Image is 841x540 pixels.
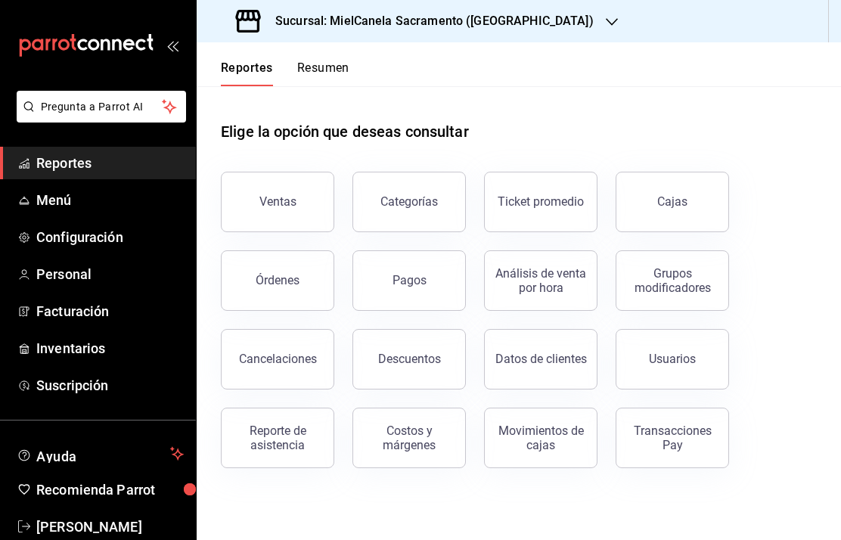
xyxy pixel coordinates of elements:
[263,12,594,30] h3: Sucursal: MielCanela Sacramento ([GEOGRAPHIC_DATA])
[484,329,597,389] button: Datos de clientes
[484,172,597,232] button: Ticket promedio
[380,194,438,209] div: Categorías
[36,264,184,284] span: Personal
[657,194,687,209] div: Cajas
[36,338,184,358] span: Inventarios
[494,266,588,295] div: Análisis de venta por hora
[36,375,184,396] span: Suscripción
[231,424,324,452] div: Reporte de asistencia
[36,517,184,537] span: [PERSON_NAME]
[239,352,317,366] div: Cancelaciones
[221,120,469,143] h1: Elige la opción que deseas consultar
[484,408,597,468] button: Movimientos de cajas
[221,250,334,311] button: Órdenes
[221,172,334,232] button: Ventas
[494,424,588,452] div: Movimientos de cajas
[36,153,184,173] span: Reportes
[36,190,184,210] span: Menú
[498,194,584,209] div: Ticket promedio
[36,479,184,500] span: Recomienda Parrot
[616,250,729,311] button: Grupos modificadores
[616,172,729,232] button: Cajas
[41,99,163,115] span: Pregunta a Parrot AI
[362,424,456,452] div: Costos y márgenes
[649,352,696,366] div: Usuarios
[495,352,587,366] div: Datos de clientes
[256,273,299,287] div: Órdenes
[221,329,334,389] button: Cancelaciones
[484,250,597,311] button: Análisis de venta por hora
[352,408,466,468] button: Costos y márgenes
[393,273,427,287] div: Pagos
[616,329,729,389] button: Usuarios
[36,227,184,247] span: Configuración
[297,61,349,86] button: Resumen
[625,424,719,452] div: Transacciones Pay
[221,408,334,468] button: Reporte de asistencia
[259,194,296,209] div: Ventas
[166,39,178,51] button: open_drawer_menu
[17,91,186,123] button: Pregunta a Parrot AI
[625,266,719,295] div: Grupos modificadores
[221,61,273,86] button: Reportes
[11,110,186,126] a: Pregunta a Parrot AI
[36,445,164,463] span: Ayuda
[352,329,466,389] button: Descuentos
[221,61,349,86] div: navigation tabs
[616,408,729,468] button: Transacciones Pay
[352,172,466,232] button: Categorías
[378,352,441,366] div: Descuentos
[36,301,184,321] span: Facturación
[352,250,466,311] button: Pagos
